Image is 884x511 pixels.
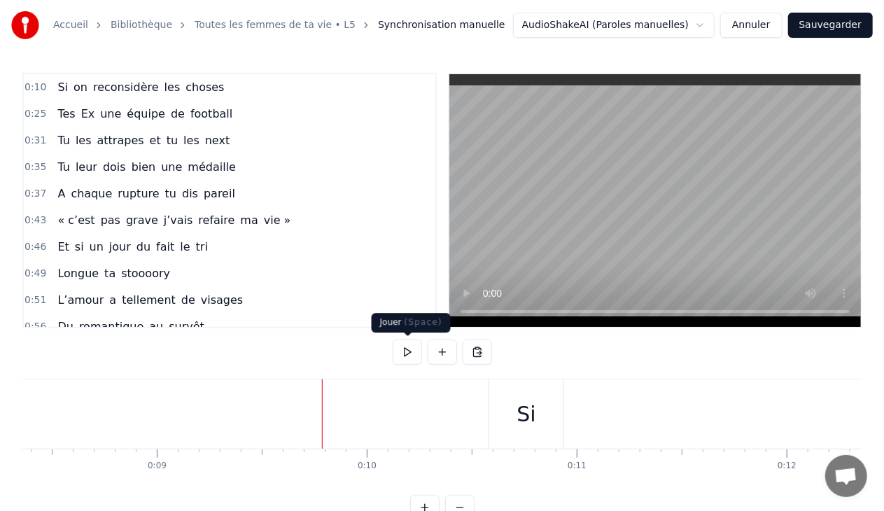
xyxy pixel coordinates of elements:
span: tu [164,185,178,202]
span: 0:31 [24,134,46,148]
span: L’amour [56,292,105,308]
span: les [163,79,182,95]
span: de [169,106,186,122]
div: Ouvrir le chat [825,455,867,497]
span: Tes [56,106,76,122]
span: chaque [69,185,113,202]
span: 0:43 [24,213,46,227]
span: Si [56,79,69,95]
span: le [178,239,191,255]
span: tri [195,239,209,255]
span: médaille [186,159,237,175]
span: 0:10 [24,80,46,94]
span: 0:37 [24,187,46,201]
span: 0:51 [24,293,46,307]
span: 0:49 [24,267,46,281]
span: reconsidère [92,79,160,95]
span: et [148,132,162,148]
span: ma [239,212,259,228]
span: Et [56,239,70,255]
span: Synchronisation manuelle [378,18,505,32]
span: 0:25 [24,107,46,121]
span: au [148,318,164,335]
span: Longue [56,265,100,281]
span: du [135,239,152,255]
span: 0:46 [24,240,46,254]
div: 0:11 [568,461,587,472]
span: choses [184,79,225,95]
span: leur [74,159,99,175]
img: youka [11,11,39,39]
span: fait [155,239,176,255]
a: Accueil [53,18,88,32]
span: visages [199,292,244,308]
span: stoooory [120,265,171,281]
span: on [72,79,89,95]
span: si [73,239,85,255]
span: next [204,132,231,148]
a: Toutes les femmes de ta vie • L5 [195,18,356,32]
div: Jouer [372,313,451,332]
button: Sauvegarder [788,13,873,38]
span: ta [103,265,117,281]
span: survêt [167,318,206,335]
span: dois [101,159,127,175]
span: pareil [202,185,237,202]
span: équipe [125,106,167,122]
div: 0:09 [148,461,167,472]
span: de [180,292,197,308]
span: a [108,292,118,308]
span: 0:35 [24,160,46,174]
span: pas [99,212,122,228]
span: tellement [120,292,177,308]
span: bien [130,159,157,175]
a: Bibliothèque [111,18,172,32]
span: football [189,106,234,122]
span: Du [56,318,74,335]
nav: breadcrumb [53,18,505,32]
span: 0:56 [24,320,46,334]
span: Tu [56,159,71,175]
span: A [56,185,66,202]
span: les [182,132,201,148]
span: grave [125,212,160,228]
div: 0:10 [358,461,377,472]
span: dis [181,185,199,202]
span: rupture [116,185,160,202]
span: « c’est [56,212,96,228]
span: attrapes [96,132,146,148]
span: romantique [78,318,145,335]
span: Tu [56,132,71,148]
span: j’vais [162,212,195,228]
span: les [74,132,93,148]
span: refaire [197,212,236,228]
span: ( Space ) [404,317,442,327]
span: un [88,239,105,255]
span: une [99,106,122,122]
span: vie » [262,212,293,228]
span: jour [108,239,132,255]
div: 0:12 [778,461,797,472]
span: une [160,159,183,175]
div: Si [517,398,535,430]
button: Annuler [720,13,782,38]
span: Ex [80,106,97,122]
span: tu [165,132,179,148]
